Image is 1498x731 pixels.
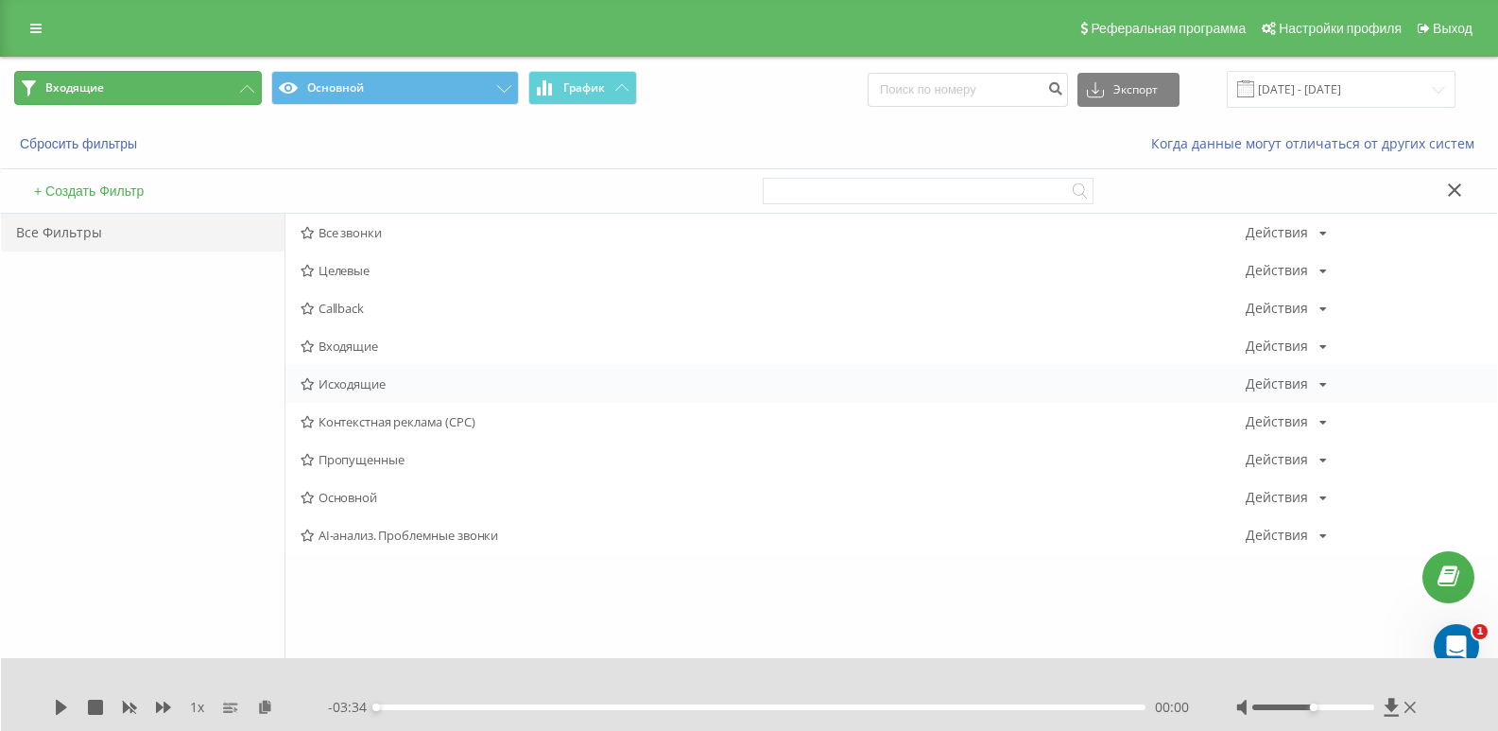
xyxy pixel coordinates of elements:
[1246,415,1308,428] div: Действия
[301,226,1246,239] span: Все звонки
[28,183,149,200] button: + Создать Фильтр
[328,698,376,717] span: - 03:34
[14,71,262,105] button: Входящие
[1,214,284,252] div: Все Фильтры
[1246,302,1308,315] div: Действия
[1151,134,1484,152] a: Когда данные могут отличаться от других систем
[528,71,637,105] button: График
[1077,73,1179,107] button: Экспорт
[301,302,1246,315] span: Callback
[1246,339,1308,353] div: Действия
[1246,264,1308,277] div: Действия
[1441,182,1469,201] button: Закрыть
[301,264,1246,277] span: Целевые
[1246,491,1308,504] div: Действия
[14,135,146,152] button: Сбросить фильтры
[372,704,380,711] div: Accessibility label
[1246,226,1308,239] div: Действия
[1279,21,1402,36] span: Настройки профиля
[1246,453,1308,466] div: Действия
[45,80,104,96] span: Входящие
[190,698,204,717] span: 1 x
[1472,624,1488,639] span: 1
[1155,698,1189,717] span: 00:00
[301,377,1246,391] span: Исходящие
[1434,624,1479,670] iframe: Intercom live chat
[301,491,1246,504] span: Основной
[14,647,1484,709] p: Сводная статистика звонков по заданным фильтрам за выбранный период
[1309,704,1317,711] div: Accessibility label
[301,453,1246,466] span: Пропущенные
[1433,21,1472,36] span: Выход
[301,339,1246,353] span: Входящие
[301,529,1246,542] span: AI-анализ. Проблемные звонки
[1246,377,1308,391] div: Действия
[1246,529,1308,542] div: Действия
[271,71,519,105] button: Основной
[868,73,1068,107] input: Поиск по номеру
[563,81,605,95] span: График
[1091,21,1246,36] span: Реферальная программа
[301,415,1246,428] span: Контекстная реклама (CPC)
